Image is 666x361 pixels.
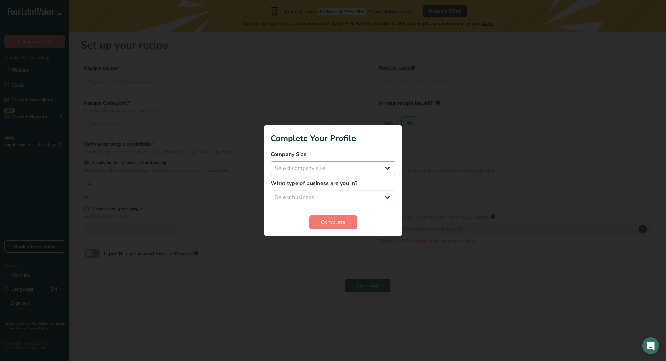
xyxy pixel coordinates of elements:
h1: Complete Your Profile [271,132,395,145]
span: Complete [321,218,345,227]
div: Open Intercom Messenger [642,337,659,354]
label: What type of business are you in? [271,179,395,188]
label: Company Size [271,150,395,158]
button: Complete [309,215,357,229]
